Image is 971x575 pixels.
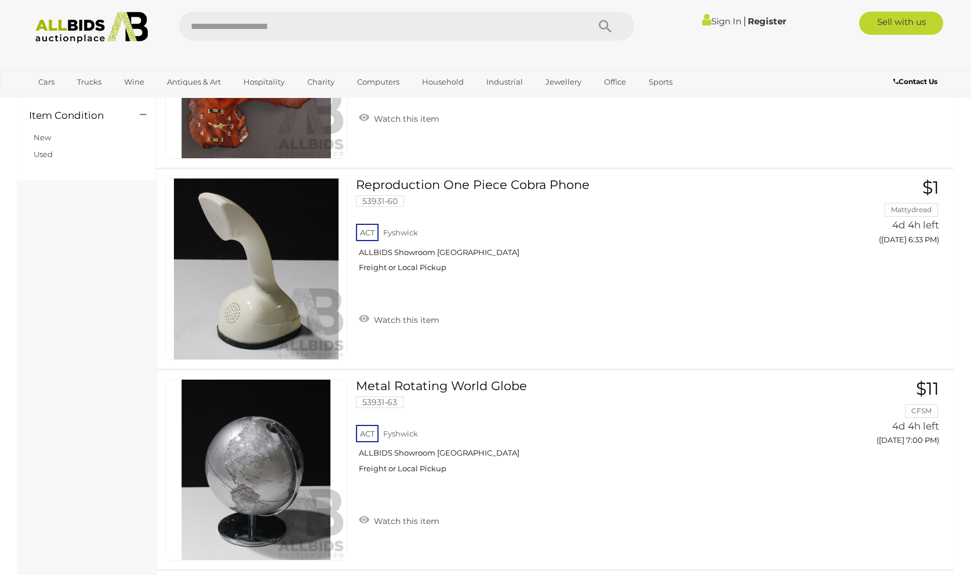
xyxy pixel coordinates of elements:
[893,77,937,86] b: Contact Us
[576,12,634,41] button: Search
[371,516,439,526] span: Watch this item
[29,12,155,43] img: Allbids.com.au
[916,378,939,399] span: $11
[31,92,128,111] a: [GEOGRAPHIC_DATA]
[365,379,812,482] a: Metal Rotating World Globe 53931-63 ACT Fyshwick ALLBIDS Showroom [GEOGRAPHIC_DATA] Freight or Lo...
[371,315,439,325] span: Watch this item
[356,511,442,529] a: Watch this item
[300,72,342,92] a: Charity
[414,72,471,92] a: Household
[830,178,942,250] a: $1 Mattydread 4d 4h left ([DATE] 6:33 PM)
[356,310,442,327] a: Watch this item
[34,133,51,142] a: New
[702,16,741,27] a: Sign In
[29,110,122,121] h4: Item Condition
[479,72,530,92] a: Industrial
[743,14,746,27] span: |
[356,109,442,126] a: Watch this item
[748,16,786,27] a: Register
[641,72,680,92] a: Sports
[893,75,940,88] a: Contact Us
[597,72,634,92] a: Office
[236,72,292,92] a: Hospitality
[117,72,152,92] a: Wine
[859,12,943,35] a: Sell with us
[159,72,228,92] a: Antiques & Art
[365,178,812,281] a: Reproduction One Piece Cobra Phone 53931-60 ACT Fyshwick ALLBIDS Showroom [GEOGRAPHIC_DATA] Freig...
[31,72,62,92] a: Cars
[371,114,439,124] span: Watch this item
[350,72,407,92] a: Computers
[70,72,109,92] a: Trucks
[830,379,942,452] a: $11 CFSM 4d 4h left ([DATE] 7:00 PM)
[922,177,939,198] span: $1
[538,72,589,92] a: Jewellery
[34,150,53,159] a: Used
